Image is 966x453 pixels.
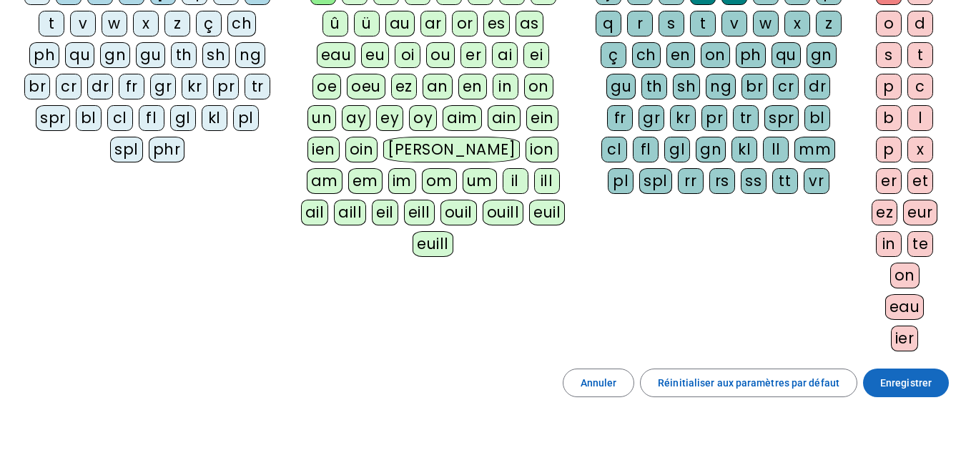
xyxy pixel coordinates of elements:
[876,11,902,36] div: o
[503,168,528,194] div: il
[307,137,340,162] div: ien
[426,42,455,68] div: ou
[312,74,341,99] div: oe
[633,137,659,162] div: fl
[601,42,626,68] div: ç
[171,42,197,68] div: th
[627,11,653,36] div: r
[876,42,902,68] div: s
[563,369,635,397] button: Annuler
[150,74,176,99] div: gr
[534,168,560,194] div: ill
[632,42,661,68] div: ch
[385,11,415,36] div: au
[452,11,478,36] div: or
[235,42,265,68] div: ng
[164,11,190,36] div: z
[493,74,518,99] div: in
[245,74,270,99] div: tr
[529,200,565,225] div: euil
[36,105,70,131] div: spr
[876,74,902,99] div: p
[119,74,144,99] div: fr
[709,168,735,194] div: rs
[423,74,453,99] div: an
[880,374,932,391] span: Enregistrer
[641,74,667,99] div: th
[196,11,222,36] div: ç
[233,105,259,131] div: pl
[413,231,453,257] div: euill
[891,326,919,351] div: ier
[907,231,933,257] div: te
[202,105,227,131] div: kl
[596,11,621,36] div: q
[763,137,789,162] div: ll
[706,74,736,99] div: ng
[70,11,96,36] div: v
[383,137,520,162] div: [PERSON_NAME]
[213,74,239,99] div: pr
[354,11,380,36] div: ü
[907,137,933,162] div: x
[372,200,398,225] div: eil
[731,137,757,162] div: kl
[733,105,759,131] div: tr
[606,74,636,99] div: gu
[391,74,417,99] div: ez
[322,11,348,36] div: û
[659,11,684,36] div: s
[690,11,716,36] div: t
[202,42,230,68] div: sh
[523,42,549,68] div: ei
[741,168,767,194] div: ss
[804,74,830,99] div: dr
[409,105,437,131] div: oy
[516,11,543,36] div: as
[658,374,839,391] span: Réinitialiser aux paramètres par défaut
[863,369,949,397] button: Enregistrer
[701,105,727,131] div: pr
[307,168,342,194] div: am
[301,200,329,225] div: ail
[640,369,857,397] button: Réinitialiser aux paramètres par défaut
[890,263,920,288] div: on
[420,11,446,36] div: ar
[102,11,127,36] div: w
[348,168,383,194] div: em
[608,168,634,194] div: pl
[885,294,925,320] div: eau
[149,137,185,162] div: phr
[526,105,558,131] div: ein
[907,42,933,68] div: t
[483,200,523,225] div: ouill
[721,11,747,36] div: v
[110,137,143,162] div: spl
[872,200,897,225] div: ez
[639,105,664,131] div: gr
[794,137,835,162] div: mm
[876,137,902,162] div: p
[376,105,403,131] div: ey
[524,74,553,99] div: on
[764,105,799,131] div: spr
[182,74,207,99] div: kr
[488,105,521,131] div: ain
[136,42,165,68] div: gu
[807,42,837,68] div: gn
[607,105,633,131] div: fr
[388,168,416,194] div: im
[133,11,159,36] div: x
[443,105,482,131] div: aim
[307,105,336,131] div: un
[696,137,726,162] div: gn
[65,42,94,68] div: qu
[24,74,50,99] div: br
[804,105,830,131] div: bl
[673,74,700,99] div: sh
[404,200,435,225] div: eill
[639,168,672,194] div: spl
[601,137,627,162] div: cl
[76,105,102,131] div: bl
[678,168,704,194] div: rr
